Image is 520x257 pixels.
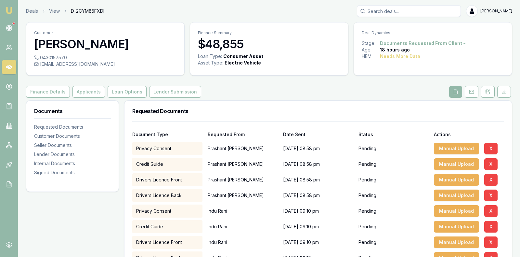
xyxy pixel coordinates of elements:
div: [DATE] 08:58 pm [283,173,353,186]
p: Pending [358,161,376,167]
button: Manual Upload [434,158,479,170]
a: Loan Options [106,86,148,98]
div: Asset Type : [198,60,223,66]
button: X [484,221,498,233]
div: [DATE] 09:10 pm [283,205,353,218]
p: Finance Summary [198,30,340,36]
div: Status [358,132,429,137]
h3: Requested Documents [132,108,504,114]
p: Pending [358,223,376,230]
button: X [484,158,498,170]
p: Prashant [PERSON_NAME] [208,189,278,202]
p: Prashant [PERSON_NAME] [208,158,278,171]
button: Manual Upload [434,221,479,233]
button: X [484,174,498,186]
div: [DATE] 08:58 pm [283,189,353,202]
div: Requested Documents [34,124,111,130]
button: Manual Upload [434,174,479,186]
button: Manual Upload [434,190,479,201]
div: Loan Type: [198,53,222,60]
div: Seller Documents [34,142,111,149]
div: Requested From [208,132,278,137]
div: [DATE] 09:10 pm [283,236,353,249]
p: Pending [358,192,376,199]
p: Customer [34,30,176,36]
p: Indu Rani [208,205,278,218]
span: [PERSON_NAME] [480,8,512,14]
div: Actions [434,132,504,137]
div: Privacy Consent [132,205,202,218]
div: Electric Vehicle [225,60,261,66]
div: Needs More Data [380,53,420,60]
div: [DATE] 08:58 pm [283,158,353,171]
div: [DATE] 08:58 pm [283,142,353,155]
div: Lender Documents [34,151,111,158]
div: Drivers Licence Front [132,173,202,186]
h3: $48,855 [198,37,340,50]
p: Pending [358,145,376,152]
button: Manual Upload [434,205,479,217]
p: Pending [358,208,376,214]
h3: Documents [34,108,111,114]
p: Indu Rani [208,220,278,233]
div: Credit Guide [132,220,202,233]
h3: [PERSON_NAME] [34,37,176,50]
p: Pending [358,239,376,246]
button: Lender Submission [149,86,201,98]
a: Finance Details [26,86,71,98]
a: Applicants [71,86,106,98]
div: HEM: [362,53,380,60]
div: 0430157570 [34,54,176,61]
div: Document Type [132,132,202,137]
button: X [484,236,498,248]
div: Age: [362,47,380,53]
div: Credit Guide [132,158,202,171]
button: Manual Upload [434,236,479,248]
nav: breadcrumb [26,8,104,14]
div: [EMAIL_ADDRESS][DOMAIN_NAME] [34,61,176,67]
div: Internal Documents [34,160,111,167]
button: Manual Upload [434,143,479,154]
div: Privacy Consent [132,142,202,155]
div: Drivers Licence Back [132,189,202,202]
div: Consumer Asset [223,53,263,60]
p: Pending [358,177,376,183]
p: Deal Dynamics [362,30,504,36]
div: Customer Documents [34,133,111,139]
button: Documents Requested From Client [380,40,467,47]
button: Finance Details [26,86,70,98]
p: Prashant [PERSON_NAME] [208,142,278,155]
button: X [484,205,498,217]
button: X [484,143,498,154]
a: Lender Submission [148,86,202,98]
a: View [49,8,60,14]
div: 18 hours ago [380,47,410,53]
p: Prashant [PERSON_NAME] [208,173,278,186]
p: Indu Rani [208,236,278,249]
img: emu-icon-u.png [5,7,13,14]
button: Applicants [72,86,105,98]
div: Drivers Licence Front [132,236,202,249]
span: D-2CYM85FXDI [71,8,104,14]
div: Date Sent [283,132,353,137]
div: Signed Documents [34,169,111,176]
a: Deals [26,8,38,14]
div: [DATE] 09:10 pm [283,220,353,233]
input: Search deals [357,5,461,17]
button: X [484,190,498,201]
button: Loan Options [108,86,147,98]
div: Stage: [362,40,380,47]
